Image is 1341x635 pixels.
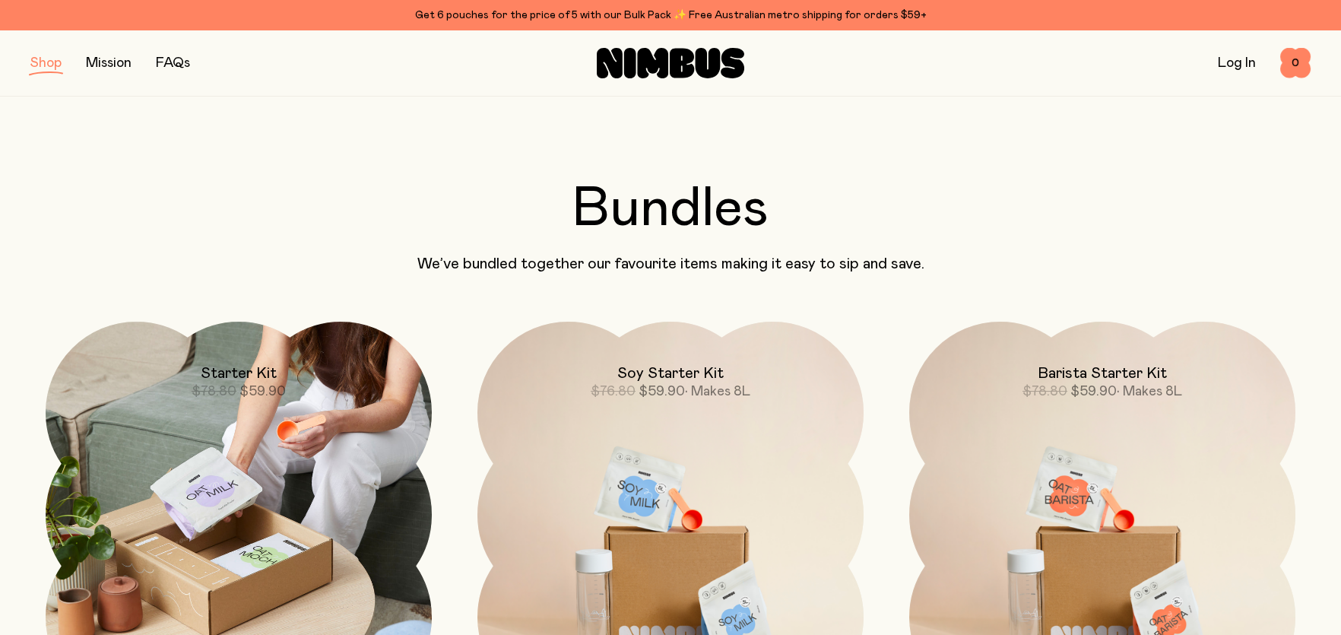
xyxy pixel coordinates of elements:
span: • Makes 8L [685,385,750,398]
span: • Makes 8L [1117,385,1182,398]
h2: Barista Starter Kit [1038,364,1167,383]
span: $78.80 [192,385,236,398]
span: $78.80 [1022,385,1067,398]
div: Get 6 pouches for the price of 5 with our Bulk Pack ✨ Free Australian metro shipping for orders $59+ [30,6,1311,24]
a: Mission [86,56,132,70]
p: We’ve bundled together our favourite items making it easy to sip and save. [30,255,1311,273]
a: Log In [1218,56,1256,70]
span: $59.90 [239,385,286,398]
h2: Soy Starter Kit [617,364,724,383]
button: 0 [1280,48,1311,78]
h2: Starter Kit [201,364,277,383]
h2: Bundles [30,182,1311,237]
a: FAQs [156,56,190,70]
span: $76.80 [591,385,636,398]
span: $59.90 [1070,385,1117,398]
span: $59.90 [639,385,685,398]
